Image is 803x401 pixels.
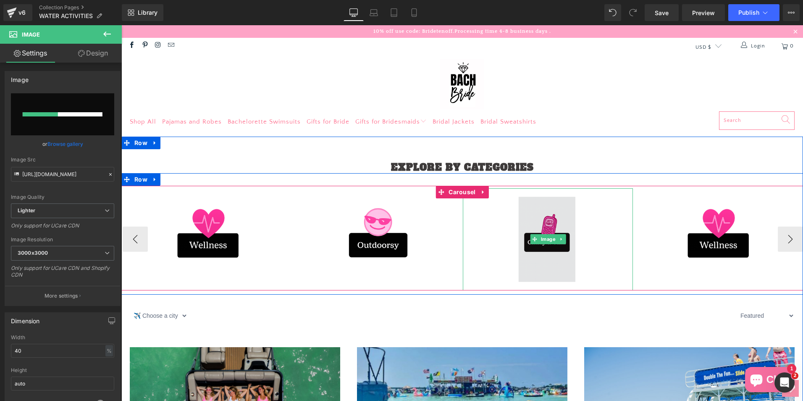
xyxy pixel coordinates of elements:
[655,8,669,17] span: Save
[63,44,123,63] a: Design
[682,4,725,21] a: Preview
[11,344,114,358] input: auto
[5,286,120,306] button: More settings
[11,194,114,200] div: Image Quality
[359,86,415,108] a: Bridal Sweatshirts
[417,209,436,219] span: Image
[333,3,430,9] strong: Processing time 4-8 business days .
[11,157,114,163] div: Image Src
[604,4,621,21] button: Undo
[792,372,798,379] span: 2
[6,18,13,24] a: Bach Bride on Facebook
[234,86,305,108] a: Gifts for Bridesmaids
[185,86,228,108] a: Gifts for Bride
[19,18,26,24] a: Bach Bride on Pinterest
[728,4,779,21] button: Publish
[11,237,114,243] div: Image Resolution
[652,13,682,29] a: 0
[344,4,364,21] a: Desktop
[28,148,39,161] a: Expand / Collapse
[11,140,114,148] div: or
[252,3,333,9] strong: 10% off use code: Bridetenoff.
[28,111,39,124] a: Expand / Collapse
[404,4,424,21] a: Mobile
[621,342,675,369] inbox-online-store-chat: Shopify online store chat
[567,13,600,29] button: USD $
[11,265,114,284] div: Only support for UCare CDN and Shopify CDN
[22,31,40,38] span: Image
[11,222,114,235] div: Only support for UCare CDN
[11,111,28,124] span: Row
[270,136,412,148] strong: Explore by categories
[138,9,157,16] span: Library
[18,207,35,214] b: Lighter
[45,292,78,300] p: More settings
[11,377,114,390] input: auto
[47,137,83,151] a: Browse gallery
[33,18,40,24] a: Bach Bride on Instagram
[11,313,40,324] div: Dimension
[311,86,353,108] a: Bridal Jackets
[46,18,53,24] a: Email Bach Bride
[619,13,646,29] a: Login
[8,86,35,108] a: Shop All
[105,345,113,356] div: %
[122,4,163,21] a: New Library
[384,4,404,21] a: Tablet
[3,4,32,21] a: v6
[17,7,27,18] div: v6
[39,4,122,11] a: Collection Pages
[738,9,759,16] span: Publish
[11,335,114,340] div: Width
[774,372,795,393] iframe: Intercom live chat
[39,13,93,19] span: WATER ACTIVITIES
[106,86,179,108] a: Bachelorette Swimsuits
[11,71,29,83] div: Image
[627,13,646,29] span: Login
[11,367,114,373] div: Height
[319,34,363,84] img: Bach Bride
[625,4,641,21] button: Redo
[11,167,114,182] input: Link
[692,8,715,17] span: Preview
[41,86,100,108] a: Pajamas and Robes
[783,4,800,21] button: More
[11,148,28,161] span: Row
[598,86,673,105] input: Search
[436,209,444,219] a: Expand / Collapse
[357,161,367,173] a: Expand / Collapse
[325,161,356,173] span: Carousel
[364,4,384,21] a: Laptop
[667,13,674,29] span: 0
[18,250,48,256] b: 3000x3000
